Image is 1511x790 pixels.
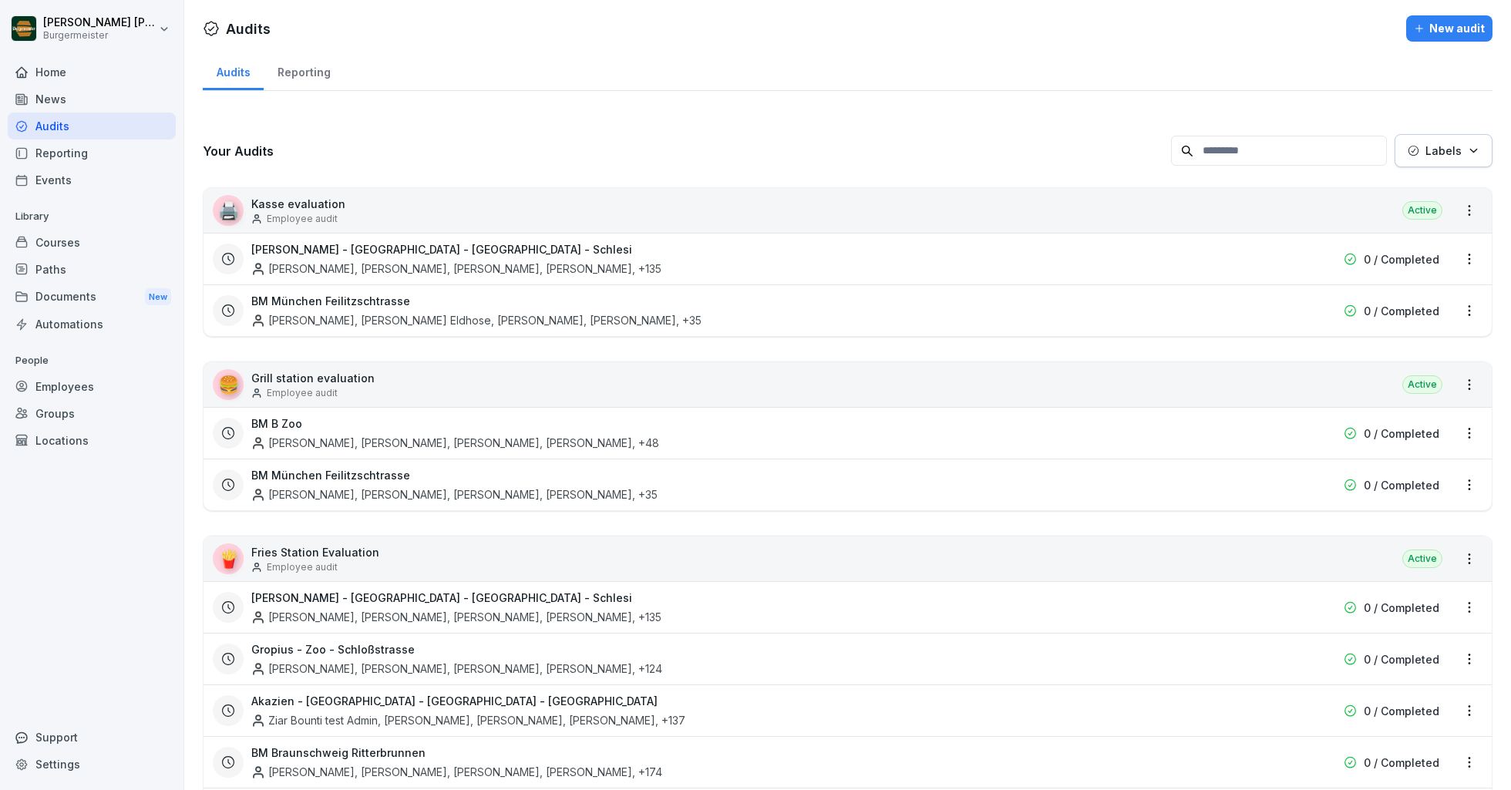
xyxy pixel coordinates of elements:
a: Home [8,59,176,86]
p: Fries Station Evaluation [251,544,379,560]
div: [PERSON_NAME], [PERSON_NAME], [PERSON_NAME], [PERSON_NAME] , +48 [251,435,659,451]
a: Audits [203,51,264,90]
p: 0 / Completed [1364,251,1439,267]
div: Ziar Bounti test Admin, [PERSON_NAME], [PERSON_NAME], [PERSON_NAME] , +137 [251,712,685,728]
a: News [8,86,176,113]
a: Settings [8,751,176,778]
a: Employees [8,373,176,400]
h3: Gropius - Zoo - Schloßstrasse [251,641,415,657]
div: 🍟 [213,543,244,574]
h3: Akazien - [GEOGRAPHIC_DATA] - [GEOGRAPHIC_DATA] - [GEOGRAPHIC_DATA] [251,693,658,709]
div: Support [8,724,176,751]
p: 0 / Completed [1364,703,1439,719]
h3: BM Braunschweig Ritterbrunnen [251,745,426,761]
h3: [PERSON_NAME] - [GEOGRAPHIC_DATA] - [GEOGRAPHIC_DATA] - Schlesi [251,241,632,257]
div: [PERSON_NAME], [PERSON_NAME], [PERSON_NAME], [PERSON_NAME] , +174 [251,764,662,780]
p: 0 / Completed [1364,755,1439,771]
div: Active [1402,201,1442,220]
div: Active [1402,550,1442,568]
p: Employee audit [267,386,338,400]
button: New audit [1406,15,1492,42]
a: DocumentsNew [8,283,176,311]
p: 0 / Completed [1364,425,1439,442]
p: 0 / Completed [1364,477,1439,493]
p: Labels [1425,143,1462,159]
div: [PERSON_NAME], [PERSON_NAME] Eldhose, [PERSON_NAME], [PERSON_NAME] , +35 [251,312,702,328]
a: Courses [8,229,176,256]
h3: BM München Feilitzschtrasse [251,467,410,483]
div: [PERSON_NAME], [PERSON_NAME], [PERSON_NAME], [PERSON_NAME] , +135 [251,609,661,625]
div: [PERSON_NAME], [PERSON_NAME], [PERSON_NAME], [PERSON_NAME] , +124 [251,661,662,677]
div: New [145,288,171,306]
p: 0 / Completed [1364,303,1439,319]
p: People [8,348,176,373]
h3: BM München Feilitzschtrasse [251,293,410,309]
p: Grill station evaluation [251,370,375,386]
p: Employee audit [267,560,338,574]
p: [PERSON_NAME] [PERSON_NAME] [43,16,156,29]
h3: BM B Zoo [251,415,302,432]
h3: Your Audits [203,143,1163,160]
a: Reporting [264,51,344,90]
p: Library [8,204,176,229]
div: 🍔 [213,369,244,400]
p: Employee audit [267,212,338,226]
p: 0 / Completed [1364,651,1439,667]
a: Reporting [8,140,176,166]
h3: [PERSON_NAME] - [GEOGRAPHIC_DATA] - [GEOGRAPHIC_DATA] - Schlesi [251,590,632,606]
div: [PERSON_NAME], [PERSON_NAME], [PERSON_NAME], [PERSON_NAME] , +35 [251,486,658,503]
a: Paths [8,256,176,283]
div: Documents [8,283,176,311]
p: Burgermeister [43,30,156,41]
p: 0 / Completed [1364,600,1439,616]
div: [PERSON_NAME], [PERSON_NAME], [PERSON_NAME], [PERSON_NAME] , +135 [251,261,661,277]
h1: Audits [226,18,271,39]
a: Audits [8,113,176,140]
div: 🖨️ [213,195,244,226]
a: Groups [8,400,176,427]
a: Locations [8,427,176,454]
div: Active [1402,375,1442,394]
p: Kasse evaluation [251,196,345,212]
div: New audit [1414,20,1485,37]
a: Automations [8,311,176,338]
a: Events [8,166,176,193]
button: Labels [1395,134,1492,167]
